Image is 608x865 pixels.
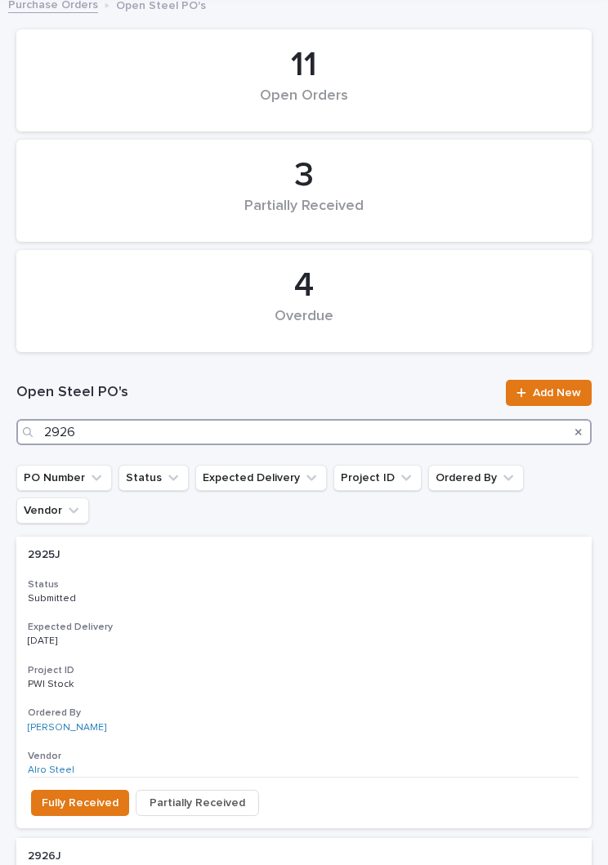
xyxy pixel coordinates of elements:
a: [PERSON_NAME] [28,722,106,733]
h1: Open Steel PO's [16,383,496,403]
div: 3 [44,155,564,196]
input: Search [16,419,592,445]
span: Fully Received [42,793,118,813]
p: Submitted [28,593,164,604]
a: 2925J2925J StatusSubmittedExpected Delivery[DATE]Project IDPWI StockPWI Stock Ordered By[PERSON_N... [16,537,592,828]
button: Expected Delivery [195,465,327,491]
button: PO Number [16,465,112,491]
button: Status [118,465,189,491]
p: [DATE] [28,635,164,647]
h3: Vendor [28,750,580,763]
span: Partially Received [150,793,245,813]
p: PWI Stock [28,676,77,690]
button: Partially Received [136,790,259,816]
button: Project ID [333,465,422,491]
div: Overdue [44,308,564,342]
h3: Project ID [28,664,580,677]
div: Open Orders [44,87,564,122]
h3: Expected Delivery [28,621,580,634]
p: 2926J [28,846,65,863]
a: Alro Steel [28,765,74,776]
h3: Status [28,578,580,591]
div: Partially Received [44,198,564,232]
span: Add New [533,387,581,399]
a: Add New [506,380,592,406]
div: 4 [44,265,564,306]
p: 2925J [28,545,64,562]
button: Fully Received [31,790,129,816]
h3: Ordered By [28,707,580,720]
button: Ordered By [428,465,524,491]
div: 11 [44,45,564,86]
button: Vendor [16,497,89,524]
